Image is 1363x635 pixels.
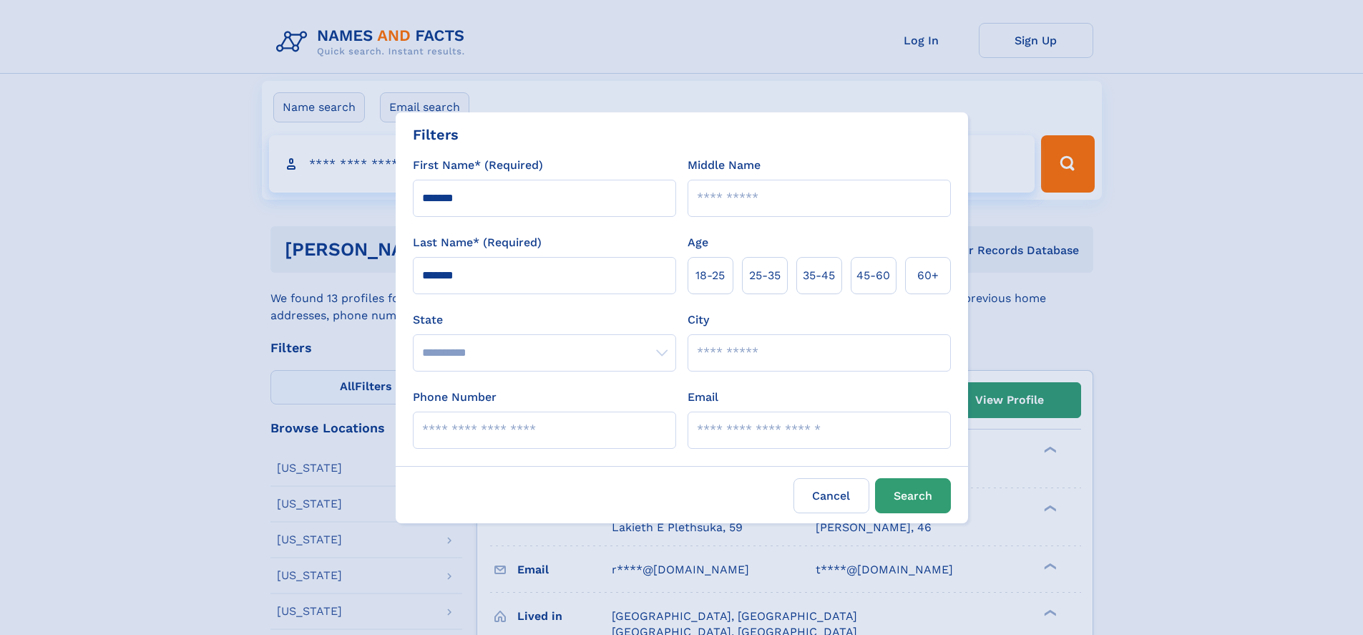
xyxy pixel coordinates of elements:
[413,234,542,251] label: Last Name* (Required)
[749,267,781,284] span: 25‑35
[917,267,939,284] span: 60+
[856,267,890,284] span: 45‑60
[413,124,459,145] div: Filters
[695,267,725,284] span: 18‑25
[688,157,761,174] label: Middle Name
[688,234,708,251] label: Age
[688,311,709,329] label: City
[413,157,543,174] label: First Name* (Required)
[413,389,497,406] label: Phone Number
[803,267,835,284] span: 35‑45
[688,389,718,406] label: Email
[413,311,676,329] label: State
[875,478,951,513] button: Search
[793,478,869,513] label: Cancel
